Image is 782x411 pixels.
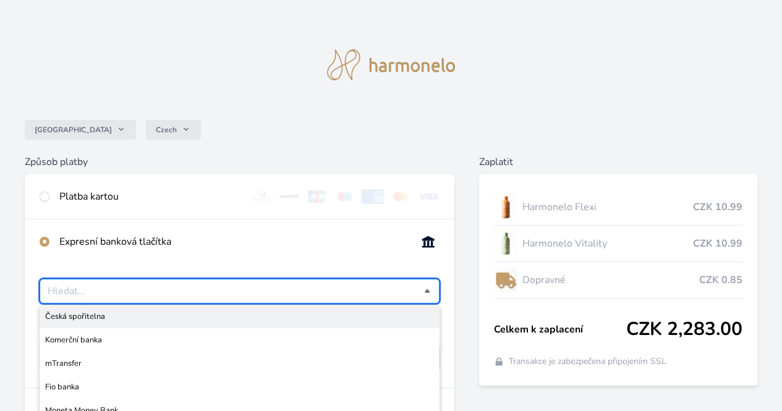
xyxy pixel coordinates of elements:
[509,355,666,368] span: Transakce je zabezpečena připojením SSL
[45,381,434,393] span: Fio banka
[494,228,517,259] img: CLEAN_VITALITY_se_stinem_x-lo.jpg
[35,125,112,135] span: [GEOGRAPHIC_DATA]
[40,279,440,303] div: Vyberte svou banku
[45,334,434,346] span: Komerční banka
[626,318,742,341] span: CZK 2,283.00
[25,120,136,140] button: [GEOGRAPHIC_DATA]
[305,189,328,204] img: jcb.svg
[327,49,456,80] img: logo.svg
[494,192,517,222] img: CLEAN_FLEXI_se_stinem_x-hi_(1)-lo.jpg
[146,120,201,140] button: Czech
[699,273,742,287] span: CZK 0.85
[48,284,424,299] input: Česká spořitelnaKomerční bankamTransferFio bankaMoneta Money BankRaiffeisenbank ePlatby
[278,189,300,204] img: discover.svg
[45,310,434,323] span: Česká spořitelna
[417,234,440,249] img: onlineBanking_CZ.svg
[25,155,454,169] h6: Způsob platby
[522,200,693,214] span: Harmonelo Flexi
[59,234,407,249] div: Expresní banková tlačítka
[522,236,693,251] span: Harmonelo Vitality
[389,189,412,204] img: mc.svg
[693,200,742,214] span: CZK 10.99
[693,236,742,251] span: CZK 10.99
[361,189,384,204] img: amex.svg
[250,189,273,204] img: diners.svg
[494,265,517,295] img: delivery-lo.png
[59,189,240,204] div: Platba kartou
[417,189,440,204] img: visa.svg
[479,155,757,169] h6: Zaplatit
[522,273,699,287] span: Dopravné
[45,357,434,370] span: mTransfer
[156,125,177,135] span: Czech
[494,322,626,337] span: Celkem k zaplacení
[333,189,356,204] img: maestro.svg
